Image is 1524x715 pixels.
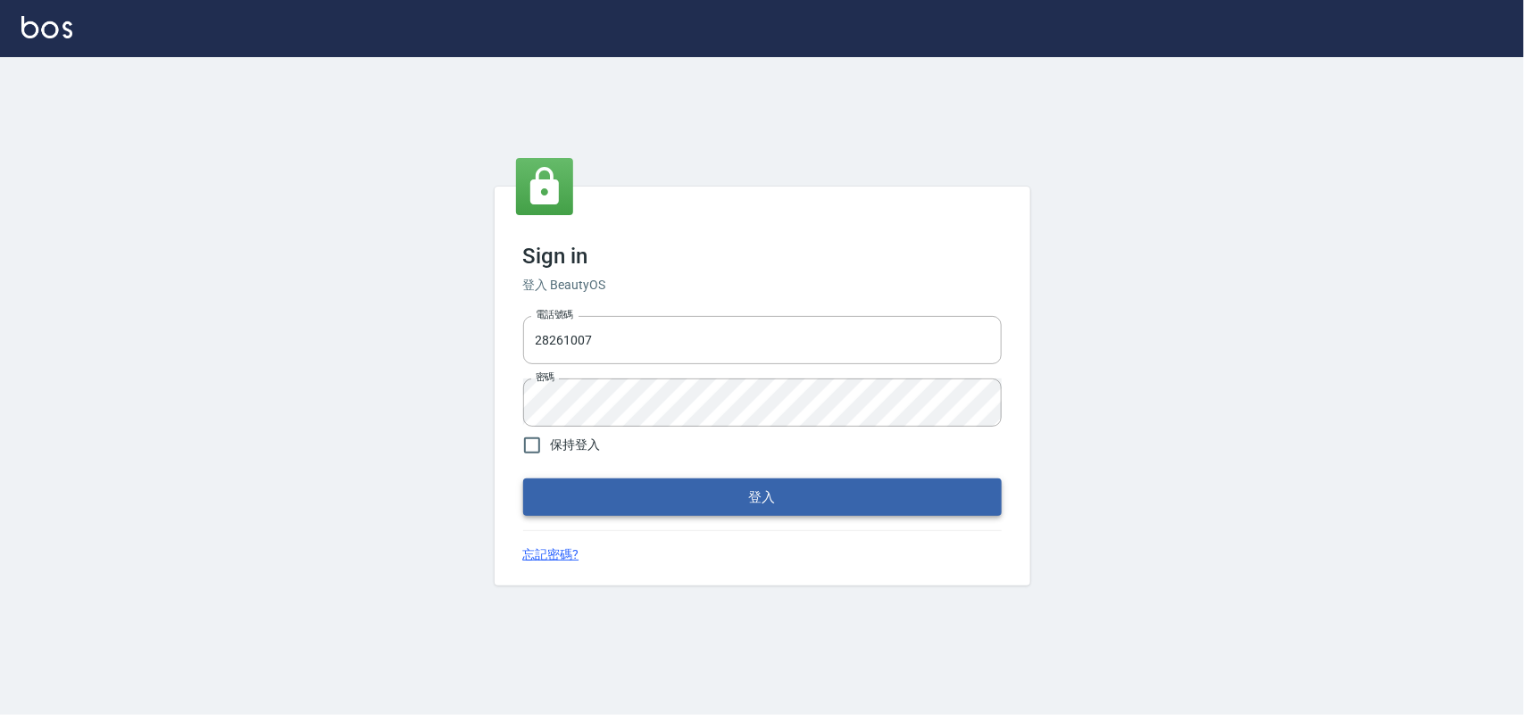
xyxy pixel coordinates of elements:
[551,436,601,454] span: 保持登入
[523,478,1002,516] button: 登入
[523,545,579,564] a: 忘記密碼?
[536,370,554,384] label: 密碼
[536,308,573,321] label: 電話號碼
[523,244,1002,269] h3: Sign in
[523,276,1002,295] h6: 登入 BeautyOS
[21,16,72,38] img: Logo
